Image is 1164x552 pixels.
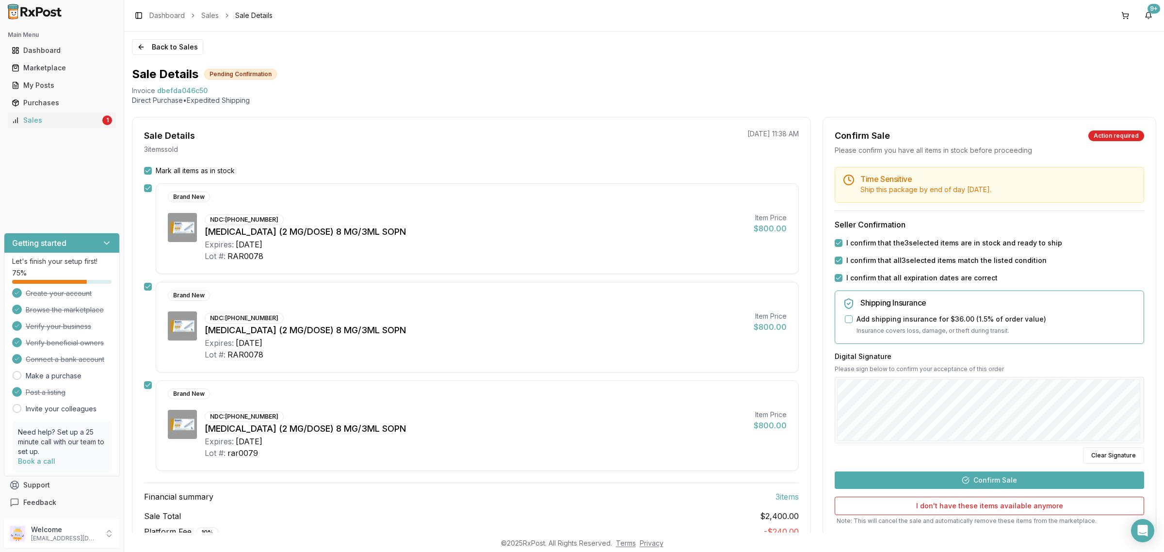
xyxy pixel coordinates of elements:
[205,422,746,436] div: [MEDICAL_DATA] (2 MG/DOSE) 8 MG/3ML SOPN
[835,146,1144,155] div: Please confirm you have all items in stock before proceeding
[204,69,277,80] div: Pending Confirmation
[201,11,219,20] a: Sales
[236,239,262,250] div: [DATE]
[102,115,112,125] div: 1
[227,349,263,360] div: RAR0078
[1088,130,1144,141] div: Action required
[132,96,1156,105] p: Direct Purchase • Expedited Shipping
[857,326,1136,336] p: Insurance covers loss, damage, or theft during transit.
[754,420,787,431] div: $800.00
[236,337,262,349] div: [DATE]
[776,491,799,503] span: 3 item s
[168,311,197,341] img: Ozempic (2 MG/DOSE) 8 MG/3ML SOPN
[4,95,120,111] button: Purchases
[754,410,787,420] div: Item Price
[860,175,1136,183] h5: Time Sensitive
[12,46,112,55] div: Dashboard
[26,404,97,414] a: Invite your colleagues
[835,497,1144,515] button: I don't have these items available anymore
[4,60,120,76] button: Marketplace
[4,494,120,511] button: Feedback
[12,268,27,278] span: 75 %
[8,31,116,39] h2: Main Menu
[144,145,178,154] p: 3 item s sold
[1148,4,1160,14] div: 9+
[205,324,746,337] div: [MEDICAL_DATA] (2 MG/DOSE) 8 MG/3ML SOPN
[132,86,155,96] div: Invoice
[144,510,181,522] span: Sale Total
[26,305,104,315] span: Browse the marketplace
[144,526,219,538] span: Platform Fee
[860,185,991,194] span: Ship this package by end of day [DATE] .
[31,525,98,535] p: Welcome
[205,436,234,447] div: Expires:
[4,113,120,128] button: Sales1
[10,526,25,541] img: User avatar
[205,225,746,239] div: [MEDICAL_DATA] (2 MG/DOSE) 8 MG/3ML SOPN
[754,321,787,333] div: $800.00
[754,213,787,223] div: Item Price
[4,78,120,93] button: My Posts
[8,112,116,129] a: Sales1
[205,313,284,324] div: NDC: [PHONE_NUMBER]
[640,539,663,547] a: Privacy
[1141,8,1156,23] button: 9+
[132,66,198,82] h1: Sale Details
[26,322,91,331] span: Verify your business
[18,457,55,465] a: Book a call
[754,223,787,234] div: $800.00
[205,349,226,360] div: Lot #:
[8,42,116,59] a: Dashboard
[12,257,112,266] p: Let's finish your setup first!
[205,337,234,349] div: Expires:
[12,81,112,90] div: My Posts
[8,94,116,112] a: Purchases
[144,129,195,143] div: Sale Details
[8,59,116,77] a: Marketplace
[26,355,104,364] span: Connect a bank account
[616,539,636,547] a: Terms
[846,238,1062,248] label: I confirm that the 3 selected items are in stock and ready to ship
[205,447,226,459] div: Lot #:
[157,86,208,96] span: dbefda046c50
[835,471,1144,489] button: Confirm Sale
[764,527,799,536] span: - $240.00
[846,256,1047,265] label: I confirm that all 3 selected items match the listed condition
[860,299,1136,307] h5: Shipping Insurance
[205,239,234,250] div: Expires:
[12,63,112,73] div: Marketplace
[205,214,284,225] div: NDC: [PHONE_NUMBER]
[168,213,197,242] img: Ozempic (2 MG/DOSE) 8 MG/3ML SOPN
[227,250,263,262] div: RAR0078
[4,476,120,494] button: Support
[835,129,890,143] div: Confirm Sale
[156,166,235,176] label: Mark all items as in stock
[149,11,185,20] a: Dashboard
[835,365,1144,373] p: Please sign below to confirm your acceptance of this order
[31,535,98,542] p: [EMAIL_ADDRESS][DOMAIN_NAME]
[4,4,66,19] img: RxPost Logo
[754,311,787,321] div: Item Price
[236,436,262,447] div: [DATE]
[835,219,1144,230] h3: Seller Confirmation
[26,338,104,348] span: Verify beneficial owners
[18,427,106,456] p: Need help? Set up a 25 minute call with our team to set up.
[168,290,210,301] div: Brand New
[23,498,56,507] span: Feedback
[205,411,284,422] div: NDC: [PHONE_NUMBER]
[857,314,1046,324] label: Add shipping insurance for $36.00 ( 1.5 % of order value)
[196,527,219,538] div: 10 %
[8,77,116,94] a: My Posts
[846,273,998,283] label: I confirm that all expiration dates are correct
[760,510,799,522] span: $2,400.00
[227,447,258,459] div: rar0079
[26,289,92,298] span: Create your account
[12,98,112,108] div: Purchases
[168,389,210,399] div: Brand New
[747,129,799,139] p: [DATE] 11:38 AM
[1083,447,1144,464] button: Clear Signature
[26,371,81,381] a: Make a purchase
[132,39,203,55] button: Back to Sales
[1131,519,1154,542] div: Open Intercom Messenger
